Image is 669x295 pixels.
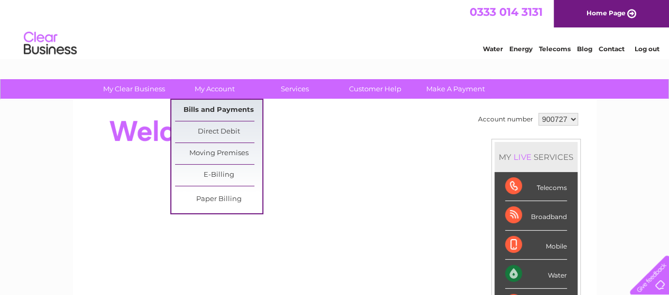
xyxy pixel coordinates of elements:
[90,79,178,99] a: My Clear Business
[494,142,578,172] div: MY SERVICES
[483,45,503,53] a: Water
[475,110,536,128] td: Account number
[511,152,534,162] div: LIVE
[251,79,338,99] a: Services
[470,5,543,18] a: 0333 014 3131
[505,260,567,289] div: Water
[599,45,625,53] a: Contact
[171,79,258,99] a: My Account
[509,45,533,53] a: Energy
[175,100,262,121] a: Bills and Payments
[85,6,585,51] div: Clear Business is a trading name of Verastar Limited (registered in [GEOGRAPHIC_DATA] No. 3667643...
[175,121,262,142] a: Direct Debit
[332,79,419,99] a: Customer Help
[505,172,567,201] div: Telecoms
[412,79,499,99] a: Make A Payment
[505,201,567,230] div: Broadband
[23,27,77,60] img: logo.png
[539,45,571,53] a: Telecoms
[175,143,262,164] a: Moving Premises
[577,45,592,53] a: Blog
[175,189,262,210] a: Paper Billing
[175,165,262,186] a: E-Billing
[505,231,567,260] div: Mobile
[634,45,659,53] a: Log out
